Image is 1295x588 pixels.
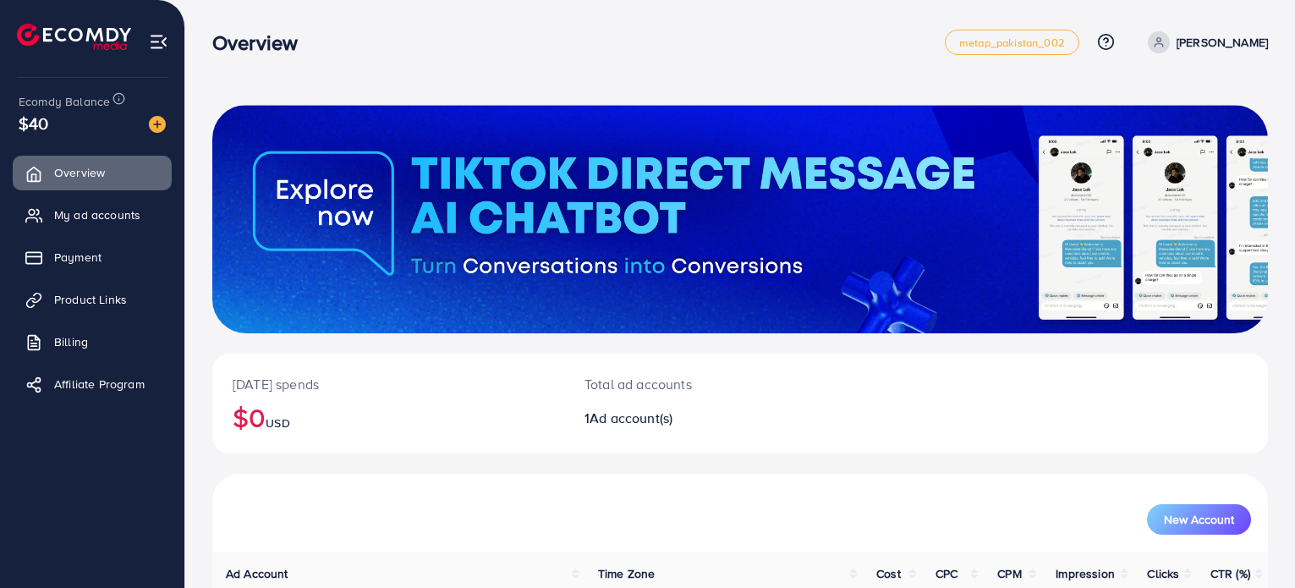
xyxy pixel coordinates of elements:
img: menu [149,32,168,52]
h3: Overview [212,30,311,55]
span: Product Links [54,291,127,308]
span: Ecomdy Balance [19,93,110,110]
span: Impression [1056,565,1115,582]
img: logo [17,24,131,50]
a: metap_pakistan_002 [945,30,1079,55]
img: image [149,116,166,133]
span: $40 [19,111,48,135]
span: Affiliate Program [54,376,145,393]
p: [DATE] spends [233,374,544,394]
span: Billing [54,333,88,350]
span: metap_pakistan_002 [959,37,1065,48]
iframe: Chat [1223,512,1282,575]
span: My ad accounts [54,206,140,223]
span: Payment [54,249,102,266]
span: Time Zone [598,565,655,582]
p: [PERSON_NAME] [1177,32,1268,52]
a: Billing [13,325,172,359]
p: Total ad accounts [584,374,808,394]
a: My ad accounts [13,198,172,232]
button: New Account [1147,504,1251,535]
span: Ad account(s) [590,409,672,427]
span: New Account [1164,514,1234,525]
span: Overview [54,164,105,181]
span: CTR (%) [1210,565,1250,582]
a: [PERSON_NAME] [1141,31,1268,53]
span: CPM [997,565,1021,582]
h2: 1 [584,410,808,426]
a: Overview [13,156,172,190]
span: CPC [936,565,958,582]
h2: $0 [233,401,544,433]
span: Ad Account [226,565,288,582]
span: Cost [876,565,901,582]
a: Product Links [13,283,172,316]
a: Affiliate Program [13,367,172,401]
span: USD [266,415,289,431]
a: Payment [13,240,172,274]
span: Clicks [1147,565,1179,582]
